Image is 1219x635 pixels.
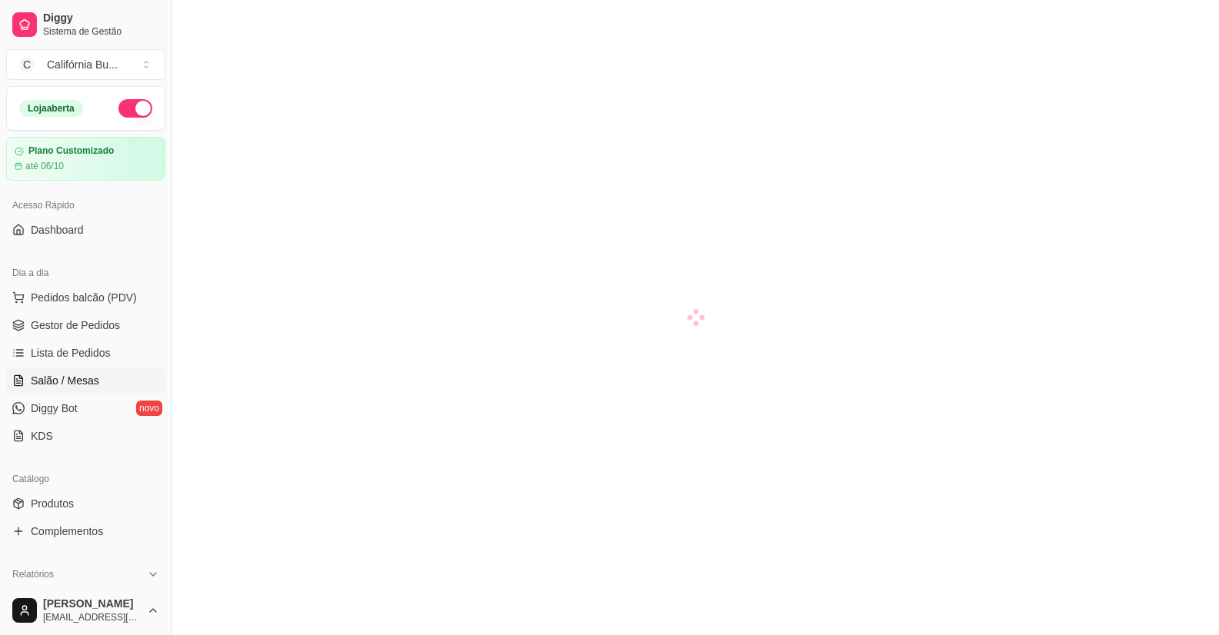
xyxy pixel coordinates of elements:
span: Pedidos balcão (PDV) [31,290,137,305]
span: Relatórios [12,568,54,580]
span: KDS [31,428,53,444]
button: Alterar Status [118,99,152,118]
a: Diggy Botnovo [6,396,165,421]
div: Acesso Rápido [6,193,165,218]
span: Dashboard [31,222,84,238]
a: Produtos [6,491,165,516]
a: KDS [6,424,165,448]
span: Gestor de Pedidos [31,317,120,333]
span: [PERSON_NAME] [43,597,141,611]
div: Califórnia Bu ... [47,57,118,72]
a: Gestor de Pedidos [6,313,165,337]
a: Salão / Mesas [6,368,165,393]
a: Plano Customizadoaté 06/10 [6,137,165,181]
span: Lista de Pedidos [31,345,111,361]
button: [PERSON_NAME][EMAIL_ADDRESS][DOMAIN_NAME] [6,592,165,629]
div: Catálogo [6,467,165,491]
article: Plano Customizado [28,145,114,157]
span: Salão / Mesas [31,373,99,388]
div: Loja aberta [19,100,83,117]
button: Pedidos balcão (PDV) [6,285,165,310]
article: até 06/10 [25,160,64,172]
span: Sistema de Gestão [43,25,159,38]
a: Dashboard [6,218,165,242]
span: Diggy [43,12,159,25]
button: Select a team [6,49,165,80]
span: C [19,57,35,72]
span: Complementos [31,524,103,539]
a: Complementos [6,519,165,544]
span: Diggy Bot [31,401,78,416]
div: Dia a dia [6,261,165,285]
span: Produtos [31,496,74,511]
a: DiggySistema de Gestão [6,6,165,43]
span: [EMAIL_ADDRESS][DOMAIN_NAME] [43,611,141,623]
a: Lista de Pedidos [6,341,165,365]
